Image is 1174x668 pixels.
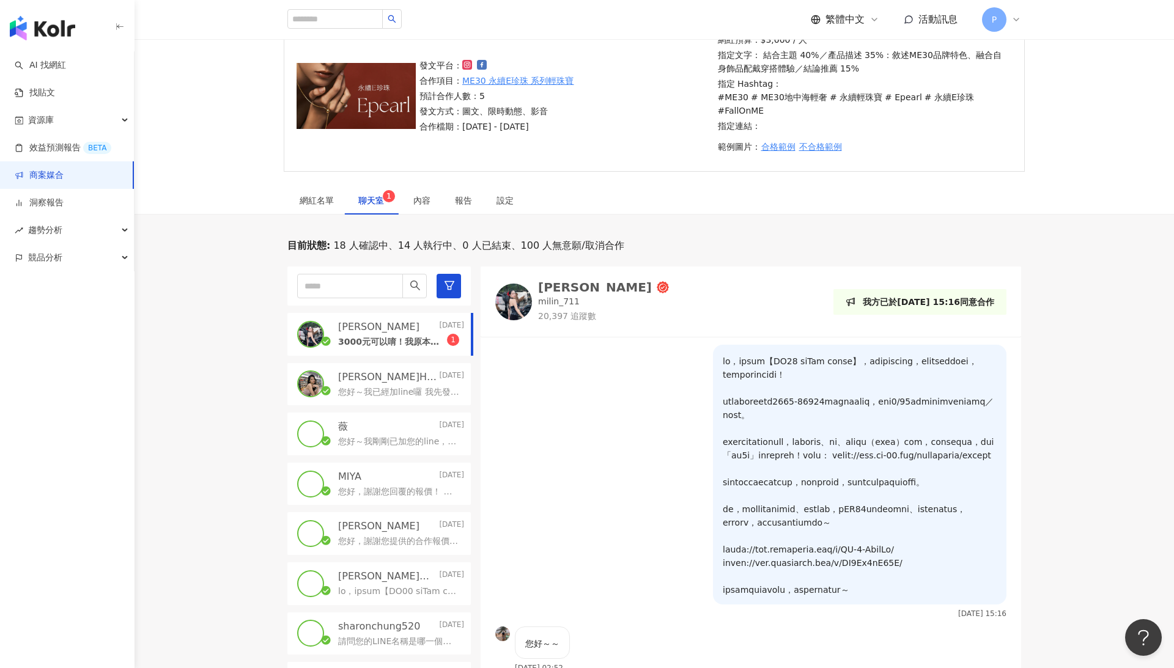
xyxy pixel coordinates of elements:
[439,320,464,334] p: [DATE]
[718,119,1009,133] p: 指定連結：
[413,194,430,207] div: 內容
[338,486,459,498] p: 您好，謝謝您回覆的報價！ 希望可以進一步洽詢圖文的合作，後續選品和細節方便到LINE討論嗎？ 訊息比較即時一些～ 我的id是 pin_cheng，要麻煩您加了之後也跟我說一聲，謝謝您也期待後續的合作😊
[863,295,994,309] p: 我方已於[DATE] 15:16同意合作
[718,104,764,117] p: #FallOnME
[925,90,974,104] p: # 永續E珍珠
[28,106,54,134] span: 資源庫
[338,420,348,433] p: 薇
[723,354,997,596] p: lo，ipsum【DO28 siTam conse】，adipiscing，elitseddoei，temporincidi！ utlaboreetd2665-86924magnaaliq，en...
[1125,619,1162,656] iframe: Help Scout Beacon - Open
[462,74,574,87] a: ME30 永續E珍珠 系列輕珠寶
[495,281,669,322] a: KOL Avatar[PERSON_NAME]milin_71120,397 追蹤數
[718,90,748,104] p: #ME30
[338,519,419,533] p: [PERSON_NAME]
[718,33,1009,46] p: 網紅預算：$3,000 / 人
[338,370,437,384] p: [PERSON_NAME]Hua [PERSON_NAME]
[495,626,510,641] img: KOL Avatar
[15,226,23,235] span: rise
[358,196,389,205] span: 聊天室
[751,90,827,104] p: # ME30地中海輕奢
[761,134,796,159] button: 合格範例
[298,422,323,446] img: KOL Avatar
[298,521,323,546] img: KOL Avatar
[439,370,464,384] p: [DATE]
[298,322,323,347] img: KOL Avatar
[918,13,958,25] span: 活動訊息
[15,87,55,99] a: 找貼文
[830,90,882,104] p: # 永續輕珠寶
[338,386,459,398] p: 您好～我已經加line囉 我先發個貼圖您看一下有沒有 感謝
[718,48,1009,75] p: 指定文字： 結合主題 40%／產品描述 35%：敘述ME30品牌特色、融合自身飾品配戴穿搭體驗／結論推薦 15%
[538,281,652,293] div: [PERSON_NAME]
[338,470,361,483] p: MIYA
[419,74,574,87] p: 合作項目：
[330,239,624,252] span: 18 人確認中、14 人執行中、0 人已結束、100 人無意願/取消合作
[297,63,416,129] img: ME30 永續E珍珠 系列輕珠寶
[298,571,323,596] img: KOL Avatar
[538,310,669,323] p: 20,397 追蹤數
[383,190,395,202] sup: 1
[15,197,64,209] a: 洞察報告
[10,16,75,40] img: logo
[338,585,459,598] p: lo，ipsum【DO00 siTam conse】，adipiscing，elitseddoei，temporincidi！ utlaboreetd7163magnaaliq，eni30/08...
[718,77,1009,117] p: 指定 Hashtag：
[338,436,459,448] p: 您好～我剛剛已加您的line，再請協助確認，謝謝！
[439,420,464,433] p: [DATE]
[447,334,459,346] sup: 1
[338,535,459,548] p: 您好，謝謝您提供的合作報價！不好意思因為有一些超出本次活動設定的預算，這次可能暫時沒有機會合作。 因為您已經挑選好喜歡的飾品了，我這邊一樣安排將兩件飾品作為公關品提供給您好嗎？ 再麻煩您提供我們...
[298,621,323,645] img: KOL Avatar
[799,142,842,152] span: 不合格範例
[497,194,514,207] div: 設定
[386,192,391,200] span: 1
[718,134,1009,159] p: 範例圖片：
[799,134,843,159] button: 不合格範例
[410,280,421,291] span: search
[338,320,419,334] p: [PERSON_NAME]
[28,216,62,244] span: 趨勢分析
[525,637,559,650] p: 您好～～
[300,194,334,207] div: 網紅名單
[495,284,532,320] img: KOL Avatar
[338,636,459,648] p: 請問您的LINE名稱是哪一個呢? 我這邊沒看到訊息
[419,105,574,118] p: 發文方式：圖文、限時動態、影音
[538,296,580,308] p: milin_711
[15,169,64,182] a: 商案媒合
[451,336,456,344] span: 1
[388,15,396,23] span: search
[444,280,455,291] span: filter
[439,519,464,533] p: [DATE]
[338,570,437,583] p: [PERSON_NAME]｜展覽｜生活紀錄
[419,89,574,103] p: 預計合作人數：5
[338,336,447,348] p: 3000元可以唷！我原本以為產品是要收回的😅
[287,239,330,252] p: 目前狀態 :
[455,194,472,207] div: 報告
[439,470,464,483] p: [DATE]
[298,372,323,396] img: KOL Avatar
[992,13,997,26] span: P
[439,620,464,633] p: [DATE]
[15,59,66,72] a: searchAI 找網紅
[958,609,1006,618] p: [DATE] 15:16
[298,472,323,496] img: KOL Avatar
[419,120,574,133] p: 合作檔期：[DATE] - [DATE]
[338,620,420,633] p: sharonchung520
[885,90,922,104] p: # Epearl
[761,142,796,152] span: 合格範例
[825,13,865,26] span: 繁體中文
[439,570,464,583] p: [DATE]
[419,59,574,72] p: 發文平台：
[15,142,111,154] a: 效益預測報告BETA
[28,244,62,271] span: 競品分析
